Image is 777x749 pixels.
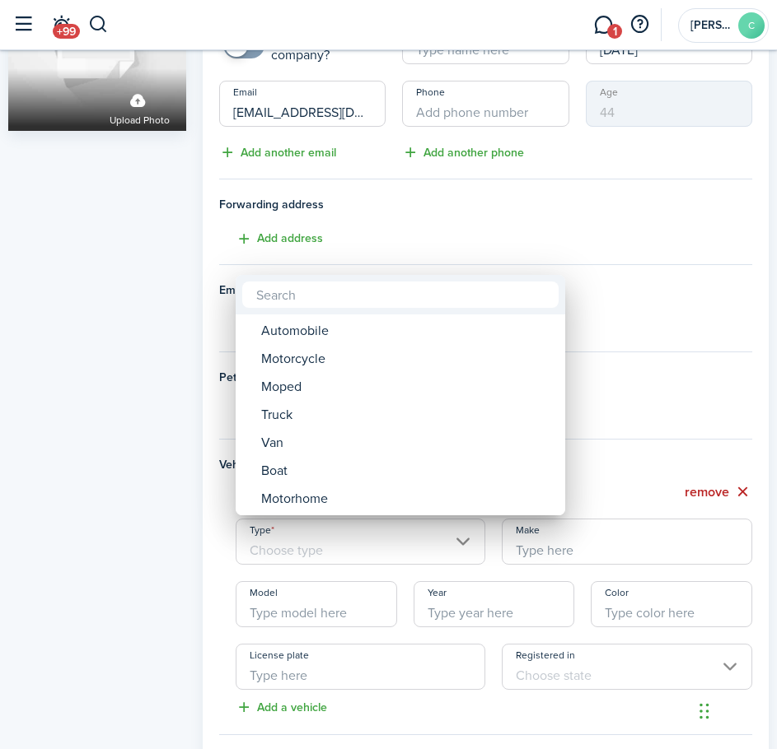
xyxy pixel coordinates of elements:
div: Motorcycle [261,345,553,373]
mbsc-wheel: Type [236,314,565,515]
div: Boat [261,457,553,485]
div: Truck [261,401,553,429]
div: Motorhome [261,485,553,513]
div: Van [261,429,553,457]
input: Search [242,281,559,308]
div: Moped [261,373,553,401]
div: Automobile [261,317,553,345]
